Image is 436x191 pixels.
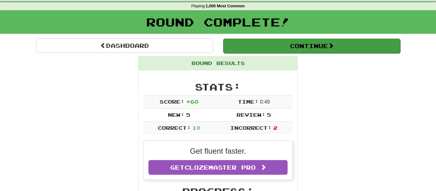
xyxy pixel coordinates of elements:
span: 2 [273,125,277,131]
h2: Stats: [143,82,293,92]
span: 5 [267,112,271,118]
span: 5 [186,112,190,118]
a: GetClozemaster Pro [148,160,288,175]
strong: 1,000 Most Common [206,4,244,8]
span: 0 : 49 [260,99,270,105]
button: Continue [223,39,400,53]
a: Dashboard [36,38,213,53]
span: New: [168,112,184,118]
span: Score: [160,99,184,105]
span: 10 [192,125,200,131]
p: Get fluent faster. [148,146,288,157]
span: Time: [238,99,259,105]
div: Round Results [139,56,297,70]
span: Clozemaster Pro [184,164,256,171]
span: + 60 [186,99,199,105]
span: Correct: [158,125,191,131]
span: Review: [237,112,266,118]
span: Incorrect: [230,125,272,131]
h1: Round Complete! [2,16,434,28]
